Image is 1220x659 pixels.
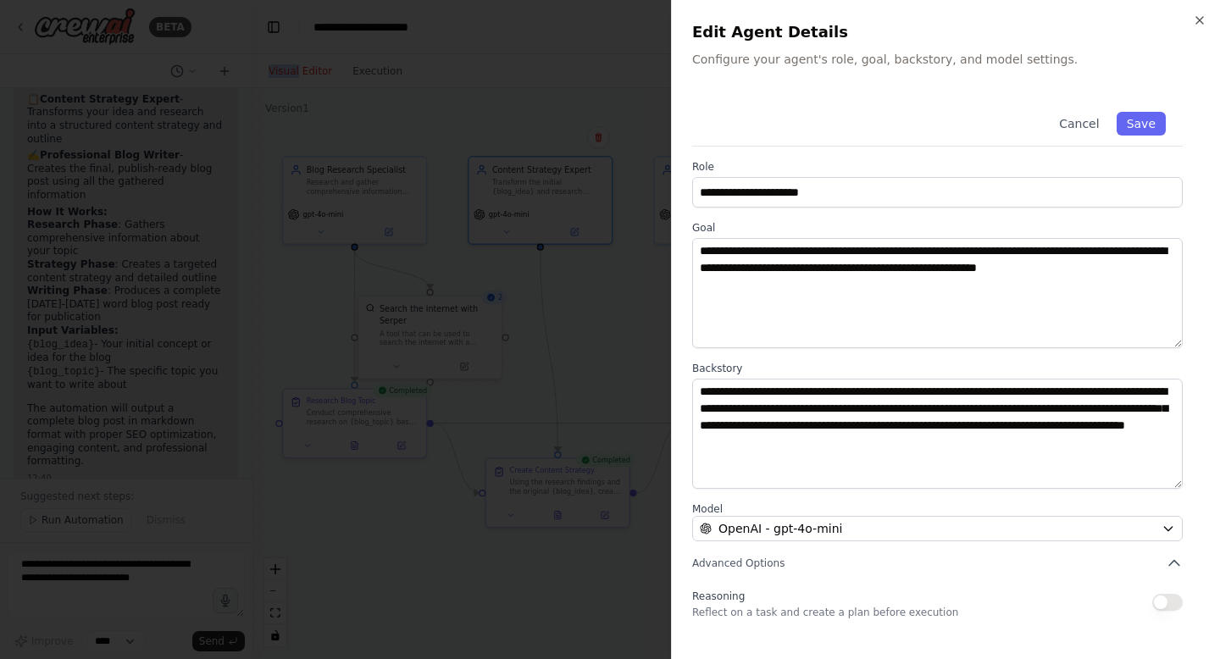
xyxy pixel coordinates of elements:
h2: Edit Agent Details [692,20,1200,44]
p: Configure your agent's role, goal, backstory, and model settings. [692,51,1200,68]
button: Save [1117,112,1166,136]
p: Reflect on a task and create a plan before execution [692,606,958,619]
button: Advanced Options [692,555,1183,572]
span: Advanced Options [692,557,785,570]
label: Backstory [692,362,1183,375]
span: Reasoning [692,590,745,602]
label: Role [692,160,1183,174]
button: Cancel [1049,112,1109,136]
label: Goal [692,221,1183,235]
button: OpenAI - gpt-4o-mini [692,516,1183,541]
span: OpenAI - gpt-4o-mini [718,520,842,537]
label: Model [692,502,1183,516]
